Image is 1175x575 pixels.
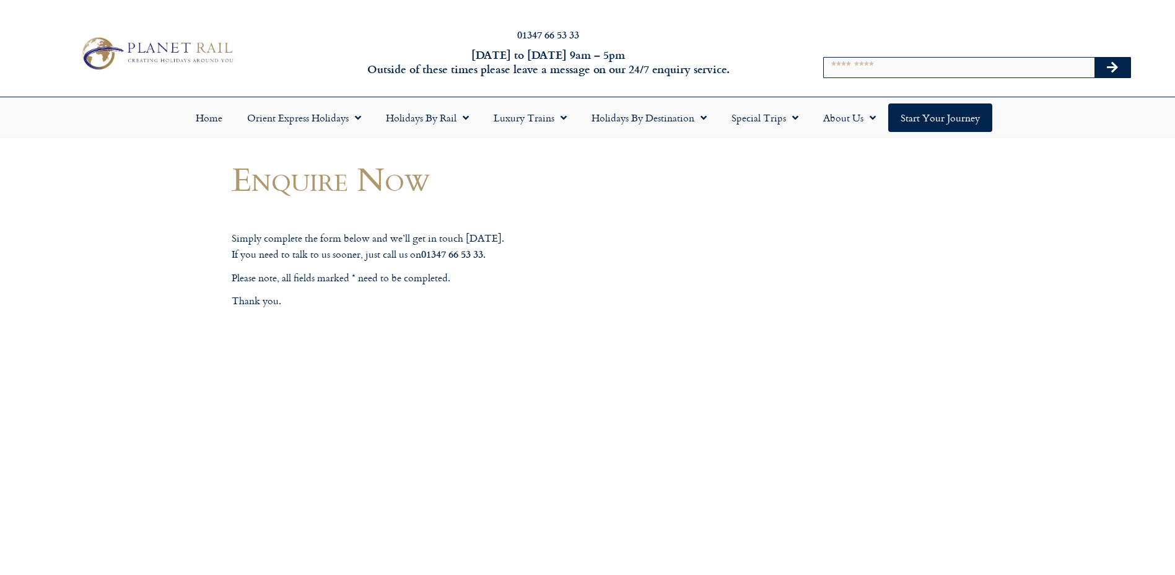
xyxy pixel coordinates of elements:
button: Search [1094,58,1130,77]
a: About Us [811,103,888,132]
a: Holidays by Destination [579,103,719,132]
a: Luxury Trains [481,103,579,132]
a: 01347 66 53 33 [517,27,579,42]
img: Planet Rail Train Holidays Logo [76,33,237,73]
p: Simply complete the form below and we’ll get in touch [DATE]. If you need to talk to us sooner, j... [232,230,696,263]
nav: Menu [6,103,1169,132]
a: Special Trips [719,103,811,132]
a: Holidays by Rail [373,103,481,132]
h6: [DATE] to [DATE] 9am – 5pm Outside of these times please leave a message on our 24/7 enquiry serv... [317,48,780,77]
p: Please note, all fields marked * need to be completed. [232,270,696,286]
a: Home [183,103,235,132]
p: Thank you. [232,293,696,309]
strong: 01347 66 53 33 [421,247,483,261]
a: Start your Journey [888,103,992,132]
a: Orient Express Holidays [235,103,373,132]
h1: Enquire Now [232,160,696,197]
